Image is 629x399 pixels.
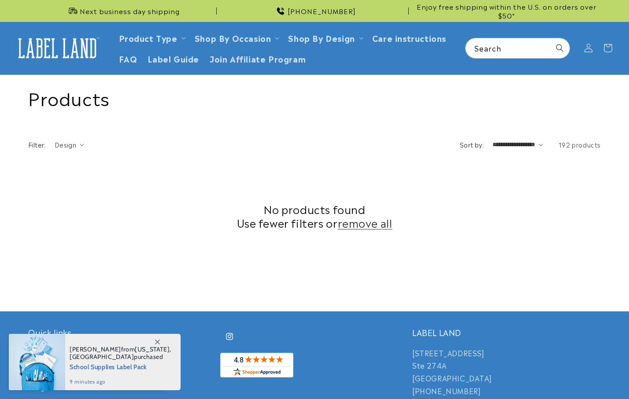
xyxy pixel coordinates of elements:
[28,327,217,337] h2: Quick links
[195,33,271,43] span: Shop By Occasion
[28,202,601,229] h2: No products found Use fewer filters or
[372,33,446,43] span: Care instructions
[148,53,199,63] span: Label Guide
[114,27,189,48] summary: Product Type
[55,140,84,149] summary: Design (0 selected)
[135,345,170,353] span: [US_STATE]
[204,48,311,69] a: Join Affiliate Program
[460,140,484,149] label: Sort by:
[119,53,137,63] span: FAQ
[367,27,451,48] a: Care instructions
[283,27,366,48] summary: Shop By Design
[338,216,392,229] a: remove all
[70,378,171,386] span: 9 minutes ago
[412,2,601,19] span: Enjoy free shipping within the U.S. on orders over $50*
[220,353,293,377] img: Customer Reviews
[70,353,134,361] span: [GEOGRAPHIC_DATA]
[559,140,601,149] span: 192 products
[10,31,105,65] a: Label Land
[114,48,143,69] a: FAQ
[28,86,601,109] h1: Products
[55,140,76,149] span: Design
[288,7,356,15] span: [PHONE_NUMBER]
[70,346,171,361] span: from , purchased
[70,345,121,353] span: [PERSON_NAME]
[189,27,283,48] summary: Shop By Occasion
[288,32,355,44] a: Shop By Design
[142,48,204,69] a: Label Guide
[412,327,601,337] h2: LABEL LAND
[210,53,306,63] span: Join Affiliate Program
[28,140,46,149] h2: Filter:
[119,32,178,44] a: Product Type
[550,38,570,58] button: Search
[70,361,171,372] span: School Supplies Label Pack
[13,34,101,62] img: Label Land
[80,7,180,15] span: Next business day shipping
